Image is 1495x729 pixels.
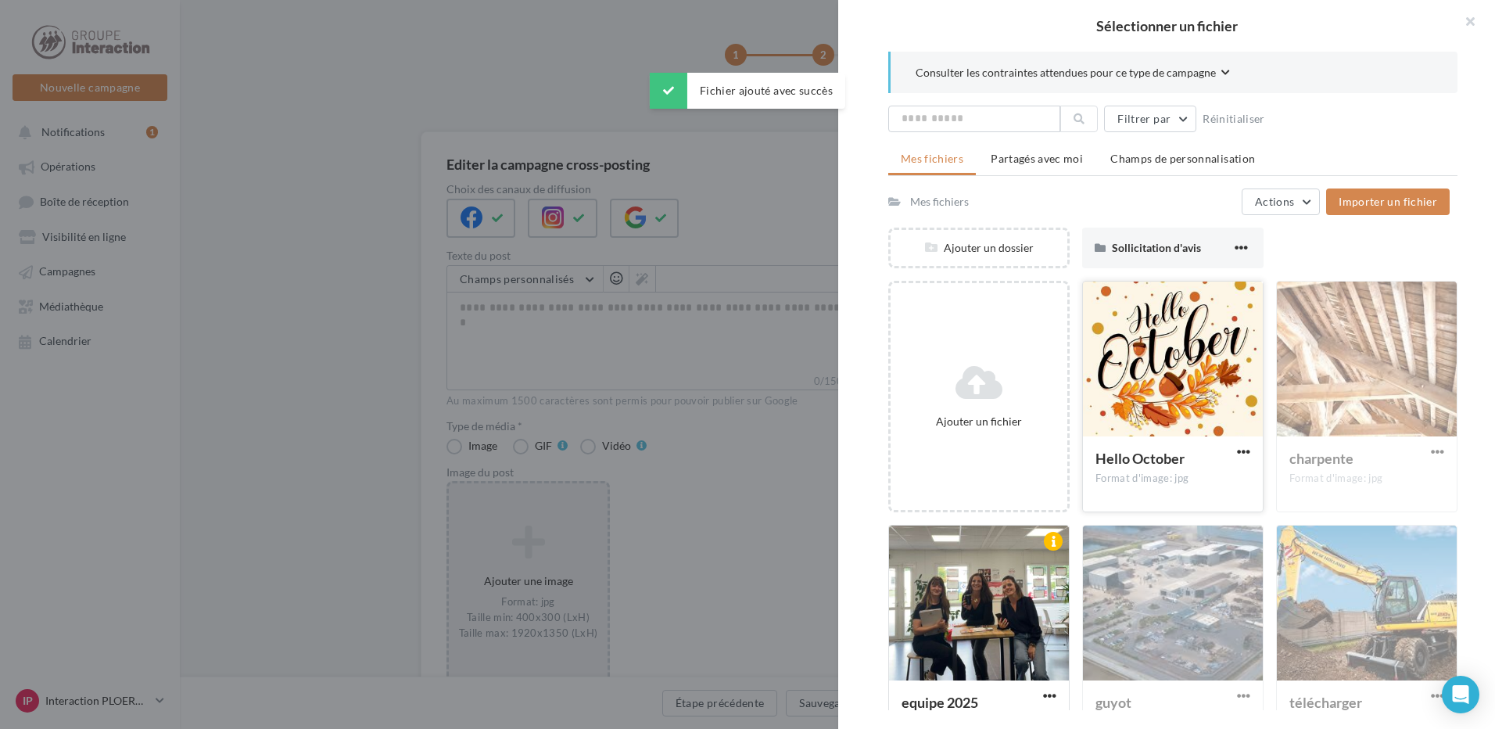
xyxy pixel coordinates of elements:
span: equipe 2025 [902,694,978,711]
h2: Sélectionner un fichier [863,19,1470,33]
span: Actions [1255,195,1294,208]
div: Ajouter un dossier [891,240,1067,256]
button: Actions [1242,189,1320,215]
span: Sollicitation d'avis [1112,241,1201,254]
span: Partagés avec moi [991,152,1083,165]
div: Format d'image: jpg [1095,472,1250,486]
div: Mes fichiers [910,194,969,210]
span: Mes fichiers [901,152,963,165]
div: Open Intercom Messenger [1442,676,1479,713]
span: Consulter les contraintes attendues pour ce type de campagne [916,65,1216,81]
div: Fichier ajouté avec succès [650,73,845,109]
div: Ajouter un fichier [897,414,1061,429]
span: Champs de personnalisation [1110,152,1255,165]
span: Importer un fichier [1339,195,1437,208]
button: Consulter les contraintes attendues pour ce type de campagne [916,64,1230,84]
button: Filtrer par [1104,106,1196,132]
span: Hello October [1095,450,1185,467]
button: Importer un fichier [1326,189,1450,215]
button: Réinitialiser [1196,110,1271,128]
